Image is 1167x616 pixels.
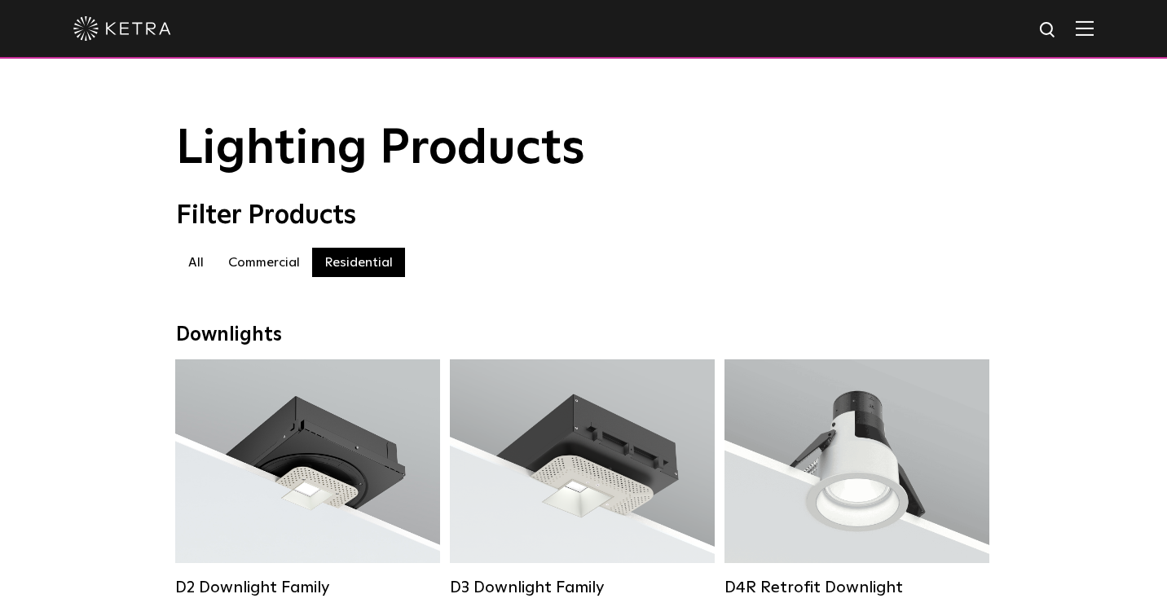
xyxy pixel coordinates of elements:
[176,125,585,174] span: Lighting Products
[73,16,171,41] img: ketra-logo-2019-white
[176,323,991,347] div: Downlights
[1038,20,1059,41] img: search icon
[450,359,715,596] a: D3 Downlight Family Lumen Output:700 / 900 / 1100Colors:White / Black / Silver / Bronze / Paintab...
[216,248,312,277] label: Commercial
[176,248,216,277] label: All
[312,248,405,277] label: Residential
[1076,20,1094,36] img: Hamburger%20Nav.svg
[175,578,440,597] div: D2 Downlight Family
[724,359,989,596] a: D4R Retrofit Downlight Lumen Output:800Colors:White / BlackBeam Angles:15° / 25° / 40° / 60°Watta...
[724,578,989,597] div: D4R Retrofit Downlight
[175,359,440,596] a: D2 Downlight Family Lumen Output:1200Colors:White / Black / Gloss Black / Silver / Bronze / Silve...
[450,578,715,597] div: D3 Downlight Family
[176,200,991,231] div: Filter Products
